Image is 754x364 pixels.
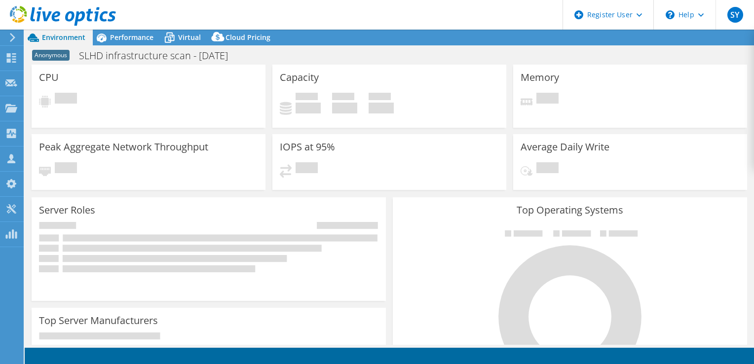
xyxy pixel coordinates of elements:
h4: 0 GiB [296,103,321,113]
span: Performance [110,33,153,42]
h4: 0 GiB [332,103,357,113]
span: Pending [55,162,77,176]
span: Environment [42,33,85,42]
h1: SLHD infrastructure scan - [DATE] [75,50,243,61]
h3: Average Daily Write [521,142,609,152]
span: Used [296,93,318,103]
span: Anonymous [32,50,70,61]
h3: Top Server Manufacturers [39,315,158,326]
h3: Server Roles [39,205,95,216]
h3: Capacity [280,72,319,83]
span: Cloud Pricing [226,33,270,42]
span: Virtual [178,33,201,42]
h3: CPU [39,72,59,83]
h3: IOPS at 95% [280,142,335,152]
span: Pending [296,162,318,176]
span: Pending [536,162,559,176]
svg: \n [666,10,675,19]
span: Total [369,93,391,103]
span: Pending [55,93,77,106]
span: Pending [536,93,559,106]
h4: 0 GiB [369,103,394,113]
h3: Memory [521,72,559,83]
span: SY [727,7,743,23]
span: Free [332,93,354,103]
h3: Top Operating Systems [400,205,740,216]
h3: Peak Aggregate Network Throughput [39,142,208,152]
